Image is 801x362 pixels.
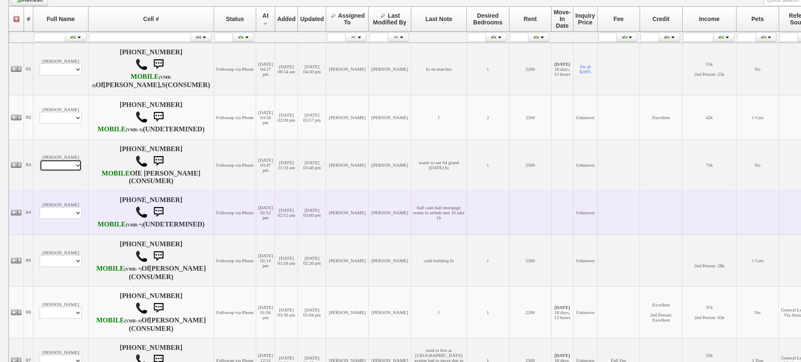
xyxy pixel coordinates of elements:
[613,16,624,22] span: Fee
[373,12,406,26] span: Last Modified By
[369,190,411,234] td: [PERSON_NAME]
[24,43,33,95] td: 01
[466,139,509,190] td: 1
[326,95,369,139] td: [PERSON_NAME]
[737,139,779,190] td: No
[150,56,167,73] img: sms.png
[579,64,591,74] a: 1br @ $2095
[555,61,570,67] b: [DATE]
[135,155,148,168] img: call.png
[473,12,502,26] span: Desired Bedrooms
[24,139,33,190] td: 03
[47,16,75,22] span: Full Name
[275,286,298,338] td: [DATE] 03:30 pm
[150,109,167,125] img: sms.png
[411,190,466,234] td: half cash half mortgage wants to airbnb unit 10 lake 1b
[682,95,737,139] td: 42k
[298,286,326,338] td: [DATE] 01:04 pm
[573,190,597,234] td: Unknown
[256,234,275,286] td: [DATE] 02:19 pm
[98,221,126,228] font: MOBILE
[214,234,256,286] td: Followup via Phone
[24,286,33,338] td: 06
[98,125,126,133] font: MOBILE
[90,145,212,185] h4: [PHONE_NUMBER] Of (CONSUMER)
[275,234,298,286] td: [DATE] 01:58 pm
[369,43,411,95] td: [PERSON_NAME]
[411,286,466,338] td: f
[98,125,143,133] b: T-Mobile USA, Inc.
[214,286,256,338] td: Followup via Phone
[33,95,88,139] td: [PERSON_NAME]
[640,95,682,139] td: Excellent
[298,190,326,234] td: [DATE] 03:00 pm
[137,170,200,177] b: E [PERSON_NAME]
[699,16,720,22] span: Income
[143,16,159,22] span: Cell #
[135,111,148,123] img: call.png
[555,353,570,358] b: [DATE]
[24,190,33,234] td: 04
[411,234,466,286] td: craft building fu
[751,16,764,22] span: Pets
[98,221,143,228] b: Verizon Wireless
[369,95,411,139] td: [PERSON_NAME]
[275,139,298,190] td: [DATE] 11:33 am
[214,95,256,139] td: Followup via Phone
[126,223,143,227] font: (VMB: *)
[509,139,552,190] td: 2500
[411,43,466,95] td: fu on matches
[425,16,452,22] span: Last Note
[411,95,466,139] td: f
[96,317,142,324] b: T-Mobile USA, Inc.
[554,9,571,29] span: Move-In Date
[326,43,369,95] td: [PERSON_NAME]
[150,300,167,317] img: sms.png
[214,139,256,190] td: Followup via Phone
[90,48,212,90] h4: [PHONE_NUMBER] Of (CONSUMER)
[300,16,324,22] span: Updated
[103,81,166,89] b: [PERSON_NAME],S
[214,43,256,95] td: Followup via Phone
[326,139,369,190] td: [PERSON_NAME]
[96,265,142,272] b: Verizon Wireless
[90,292,212,333] h4: [PHONE_NUMBER] Of (CONSUMER)
[573,139,597,190] td: Unknown
[263,12,269,19] span: At
[135,206,148,218] img: call.png
[466,286,509,338] td: 1
[737,286,779,338] td: No
[102,170,130,177] font: MOBILE
[277,16,296,22] span: Added
[369,286,411,338] td: [PERSON_NAME]
[573,286,597,338] td: Unknown
[576,12,595,26] span: Inquiry Price
[24,95,33,139] td: 02
[90,240,212,281] h4: [PHONE_NUMBER] Of (CONSUMER)
[509,95,552,139] td: 2500
[226,16,244,22] span: Status
[124,319,142,323] font: (VMB: #)
[24,6,33,31] th: #
[326,286,369,338] td: [PERSON_NAME]
[509,43,552,95] td: 2200
[150,153,167,170] img: sms.png
[135,58,148,71] img: call.png
[33,43,88,95] td: [PERSON_NAME]
[298,139,326,190] td: [DATE] 03:48 pm
[275,43,298,95] td: [DATE] 08:54 am
[682,234,737,286] td: 2nd Person: 28k
[682,139,737,190] td: 75k
[338,12,364,26] span: Assigned To
[411,139,466,190] td: wants to see 64 grand [DATE] fu
[96,265,124,272] font: MOBILE
[369,234,411,286] td: [PERSON_NAME]
[131,73,159,80] font: MOBILE
[256,190,275,234] td: [DATE] 02:52 pm
[149,265,206,272] b: [PERSON_NAME]
[256,139,275,190] td: [DATE] 03:47 pm
[640,286,682,338] td: Excellent 2nd Person: Excellent
[552,43,573,95] td: 18 days, 13 hours
[149,317,206,324] b: [PERSON_NAME]
[102,170,130,177] b: CSC Wireless, LLC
